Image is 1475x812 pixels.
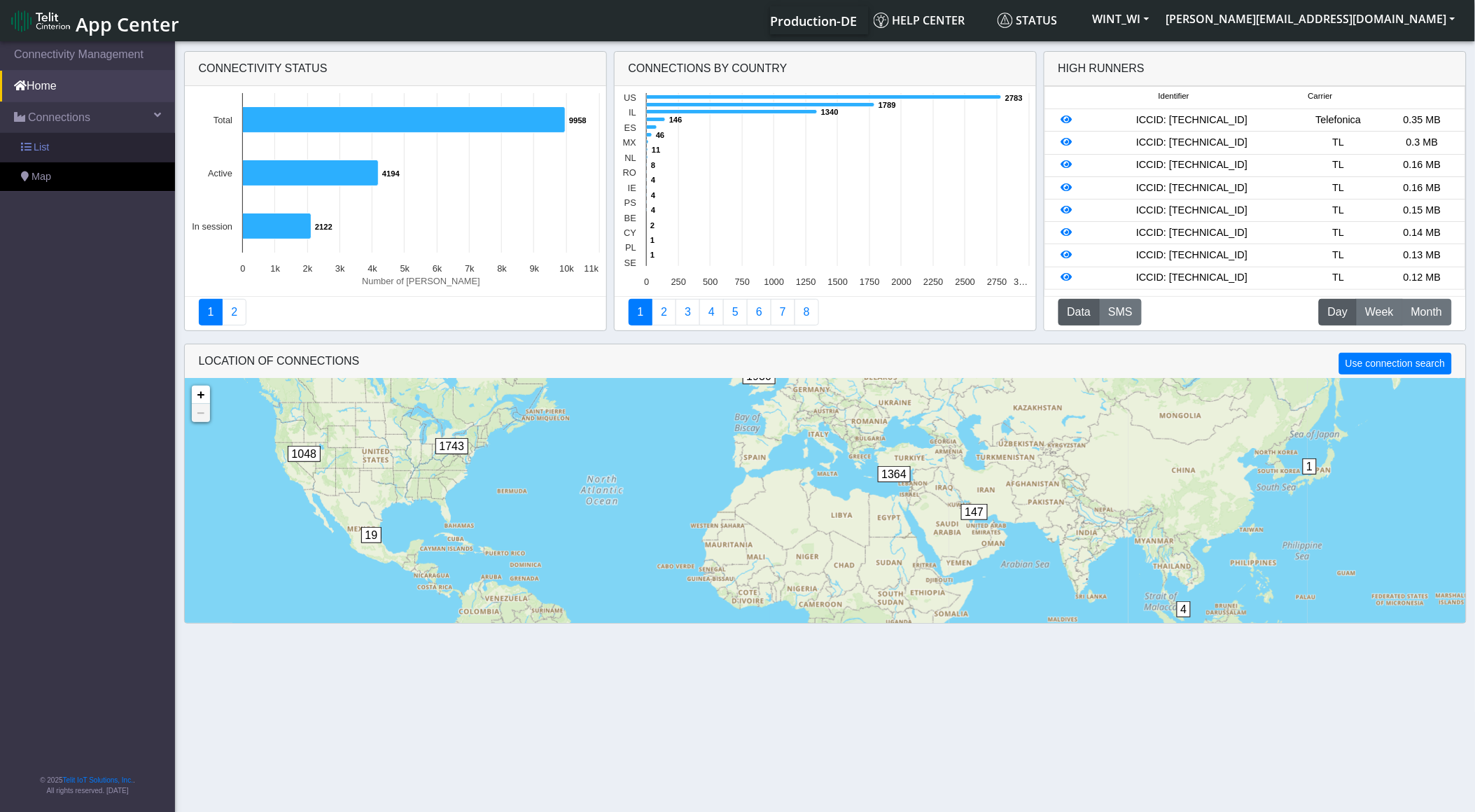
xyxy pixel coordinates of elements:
[1058,299,1100,325] button: Data
[1296,135,1380,150] div: TL
[302,263,312,274] text: 2k
[987,276,1007,287] text: 2750
[192,386,210,404] a: Zoom in
[656,131,664,139] text: 46
[1014,276,1028,287] text: 3…
[1087,203,1296,218] div: ICCID: [TECHNICAL_ID]
[1099,299,1142,325] button: SMS
[11,6,177,36] a: App Center
[222,299,246,325] a: Deployment status
[199,299,592,325] nav: Summary paging
[955,276,974,287] text: 2500
[185,52,606,86] div: Connectivity status
[764,276,783,287] text: 1000
[335,263,345,274] text: 3k
[11,10,70,32] img: logo-telit-cinterion-gw-new.png
[771,13,858,29] span: Production-DE
[1296,113,1380,128] div: Telefonica
[1158,6,1464,31] button: [PERSON_NAME][EMAIL_ADDRESS][DOMAIN_NAME]
[734,276,749,287] text: 750
[1058,60,1145,77] div: High Runners
[771,299,795,325] a: Zero Session
[1296,203,1380,218] div: TL
[199,299,223,325] a: Connectivity status
[315,223,333,231] text: 2122
[1303,458,1317,500] div: 1
[671,276,685,287] text: 250
[435,438,469,454] span: 1743
[559,263,574,274] text: 10k
[622,167,636,178] text: RO
[1087,181,1296,196] div: ICCID: [TECHNICAL_ID]
[208,168,232,178] text: Active
[992,6,1084,34] a: Status
[1380,113,1464,128] div: 0.35 MB
[1084,6,1158,31] button: WINT_WI
[652,146,660,154] text: 11
[796,276,816,287] text: 1250
[629,299,653,325] a: Connections By Country
[629,299,1022,325] nav: Summary paging
[1380,225,1464,241] div: 0.14 MB
[497,263,507,274] text: 8k
[32,169,51,185] span: Map
[213,115,232,125] text: Total
[1380,157,1464,173] div: 0.16 MB
[1328,304,1348,321] span: Day
[76,11,179,37] span: App Center
[1380,270,1464,286] div: 0.12 MB
[1411,304,1442,321] span: Month
[584,263,599,274] text: 11k
[1296,248,1380,263] div: TL
[998,13,1013,28] img: status.svg
[1296,181,1380,196] div: TL
[1296,270,1380,286] div: TL
[676,299,700,325] a: Usage per Country
[1087,248,1296,263] div: ICCID: [TECHNICAL_ID]
[650,221,655,230] text: 2
[1365,304,1394,321] span: Week
[1303,458,1317,475] span: 1
[240,263,245,274] text: 0
[652,299,676,325] a: Carrier
[860,276,879,287] text: 1750
[878,466,911,482] span: 1364
[651,161,655,169] text: 8
[624,258,636,268] text: SE
[891,276,911,287] text: 2000
[699,299,724,325] a: Connections By Carrier
[879,101,896,109] text: 1789
[747,299,771,325] a: 14 Days Trend
[28,109,90,126] span: Connections
[624,213,636,223] text: BE
[362,276,480,286] text: Number of [PERSON_NAME]
[465,263,475,274] text: 7k
[669,115,683,124] text: 146
[651,176,656,184] text: 4
[703,276,718,287] text: 500
[270,263,280,274] text: 1k
[400,263,410,274] text: 5k
[650,251,655,259] text: 1
[998,13,1058,28] span: Status
[1308,90,1333,102] span: Carrier
[629,107,636,118] text: IL
[34,140,49,155] span: List
[651,191,656,199] text: 4
[1177,601,1191,617] span: 4
[625,242,636,253] text: PL
[874,13,965,28] span: Help center
[1087,135,1296,150] div: ICCID: [TECHNICAL_ID]
[192,221,232,232] text: In session
[185,344,1466,379] div: LOCATION OF CONNECTIONS
[868,6,992,34] a: Help center
[1005,94,1023,102] text: 2783
[874,13,889,28] img: knowledge.svg
[624,227,636,238] text: CY
[961,504,988,520] span: 147
[1296,225,1380,241] div: TL
[644,276,649,287] text: 0
[923,276,943,287] text: 2250
[615,52,1036,86] div: Connections By Country
[192,404,210,422] a: Zoom out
